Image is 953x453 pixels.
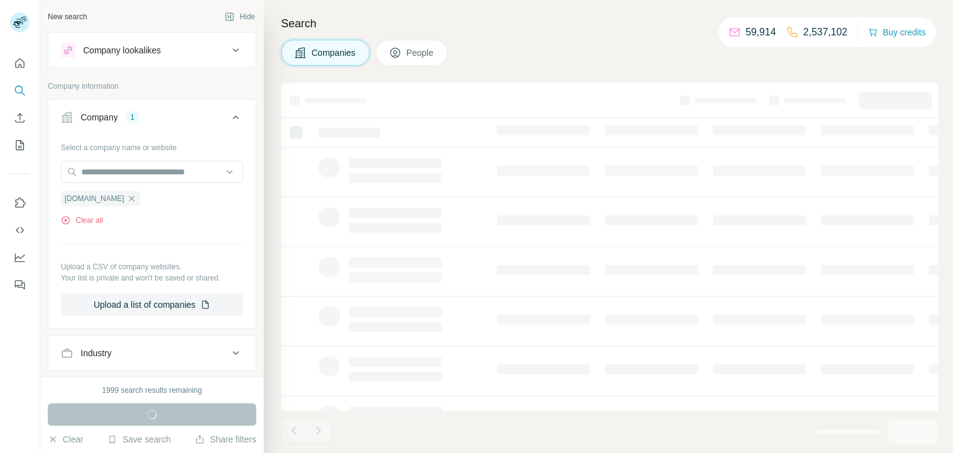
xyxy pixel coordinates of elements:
[311,47,357,59] span: Companies
[81,347,112,359] div: Industry
[10,107,30,129] button: Enrich CSV
[61,272,243,284] p: Your list is private and won't be saved or shared.
[195,433,256,446] button: Share filters
[81,111,118,123] div: Company
[803,25,848,40] p: 2,537,102
[48,35,256,65] button: Company lookalikes
[65,193,124,204] span: [DOMAIN_NAME]
[83,44,161,56] div: Company lookalikes
[10,219,30,241] button: Use Surfe API
[746,25,776,40] p: 59,914
[10,52,30,74] button: Quick start
[48,81,256,92] p: Company information
[61,137,243,153] div: Select a company name or website
[61,294,243,316] button: Upload a list of companies
[10,246,30,269] button: Dashboard
[48,433,83,446] button: Clear
[61,261,243,272] p: Upload a CSV of company websites.
[48,338,256,368] button: Industry
[216,7,264,26] button: Hide
[61,215,103,226] button: Clear all
[10,192,30,214] button: Use Surfe on LinkedIn
[107,433,171,446] button: Save search
[102,385,202,396] div: 1999 search results remaining
[868,24,926,41] button: Buy credits
[10,134,30,156] button: My lists
[48,102,256,137] button: Company1
[48,11,87,22] div: New search
[10,79,30,102] button: Search
[10,274,30,296] button: Feedback
[406,47,435,59] span: People
[125,112,140,123] div: 1
[281,15,938,32] h4: Search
